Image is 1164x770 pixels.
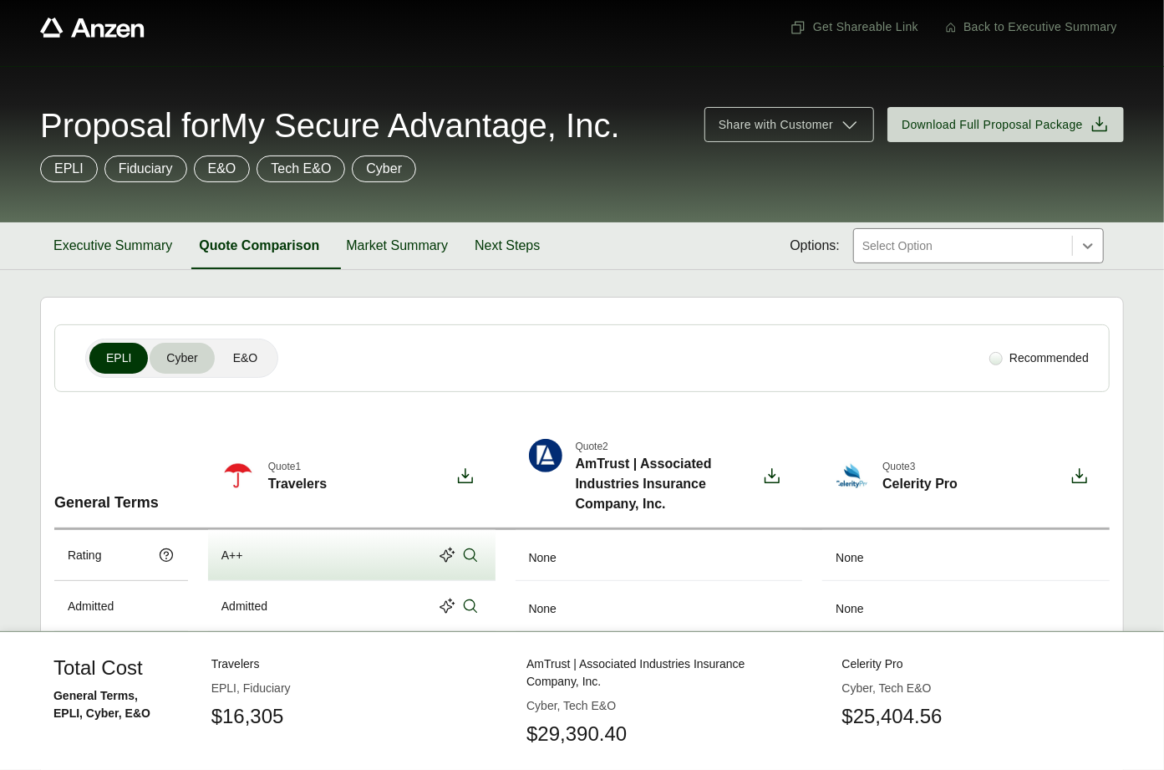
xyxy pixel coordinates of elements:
div: None [822,581,1110,632]
button: Download option [1063,459,1096,494]
p: Tech E&O [271,159,331,179]
p: EPLI [54,159,84,179]
p: Fiduciary [119,159,173,179]
span: Download Full Proposal Package [902,116,1083,134]
div: None [822,530,1110,581]
span: Share with Customer [719,116,833,134]
button: Back to Executive Summary [938,12,1124,43]
p: Maximum Policy Aggregate Limit [68,696,151,749]
button: Next Steps [461,222,553,269]
span: Back to Executive Summary [963,18,1117,36]
div: Admitted [221,598,267,615]
button: Download Full Proposal Package [887,107,1124,142]
p: E&O [208,159,236,179]
span: Quote 2 [576,439,750,454]
button: Quote Comparison [186,222,333,269]
span: E&O [233,349,258,367]
span: Proposal for My Secure Advantage, Inc. [40,109,620,142]
span: Options: [790,236,840,256]
img: Celerity Pro-Logo [836,459,869,492]
button: Get Shareable Link [783,12,925,43]
button: Download option [449,459,482,494]
p: Total Cost [68,649,119,666]
span: AmTrust | Associated Industries Insurance Company, Inc. [576,454,750,514]
div: None [516,683,803,763]
img: Travelers-Logo [221,459,255,492]
button: Cyber [150,343,214,374]
span: Quote 3 [882,459,958,474]
span: Travelers [268,474,327,494]
span: Quote 1 [268,459,327,474]
p: Cyber [366,159,402,179]
button: EPLI [89,343,148,374]
span: Get Shareable Link [790,18,918,36]
button: Share with Customer [704,107,874,142]
div: None [516,530,803,581]
a: Anzen website [40,18,145,38]
div: A++ [221,547,243,564]
span: EPLI [106,349,131,367]
div: $16,305 [221,649,264,666]
div: None [822,683,1110,763]
div: None [221,714,249,732]
div: None [516,581,803,632]
span: Cyber [166,349,197,367]
button: Download option [755,439,789,514]
button: Market Summary [333,222,461,269]
button: E&O [216,343,275,374]
button: Executive Summary [40,222,186,269]
div: None [516,632,803,683]
img: AmTrust | Associated Industries Insurance Company, Inc.-Logo [529,439,562,472]
div: General Terms [54,426,188,528]
span: Celerity Pro [882,474,958,494]
div: Recommended [983,343,1095,374]
p: Admitted [68,598,114,615]
p: Rating [68,547,101,564]
div: None [822,632,1110,683]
